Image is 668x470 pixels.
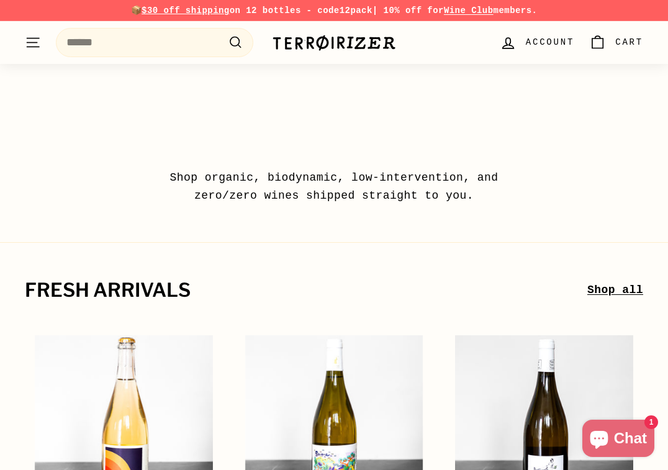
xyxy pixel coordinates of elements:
strong: 12pack [340,6,372,16]
a: Shop all [587,281,643,299]
span: Cart [615,35,643,49]
a: Account [492,24,582,61]
p: Shop organic, biodynamic, low-intervention, and zero/zero wines shipped straight to you. [142,169,526,205]
span: $30 off shipping [142,6,230,16]
p: 📦 on 12 bottles - code | 10% off for members. [25,4,643,17]
a: Wine Club [444,6,494,16]
inbox-online-store-chat: Shopify online store chat [579,420,658,460]
span: Account [526,35,574,49]
h2: fresh arrivals [25,280,587,301]
a: Cart [582,24,651,61]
